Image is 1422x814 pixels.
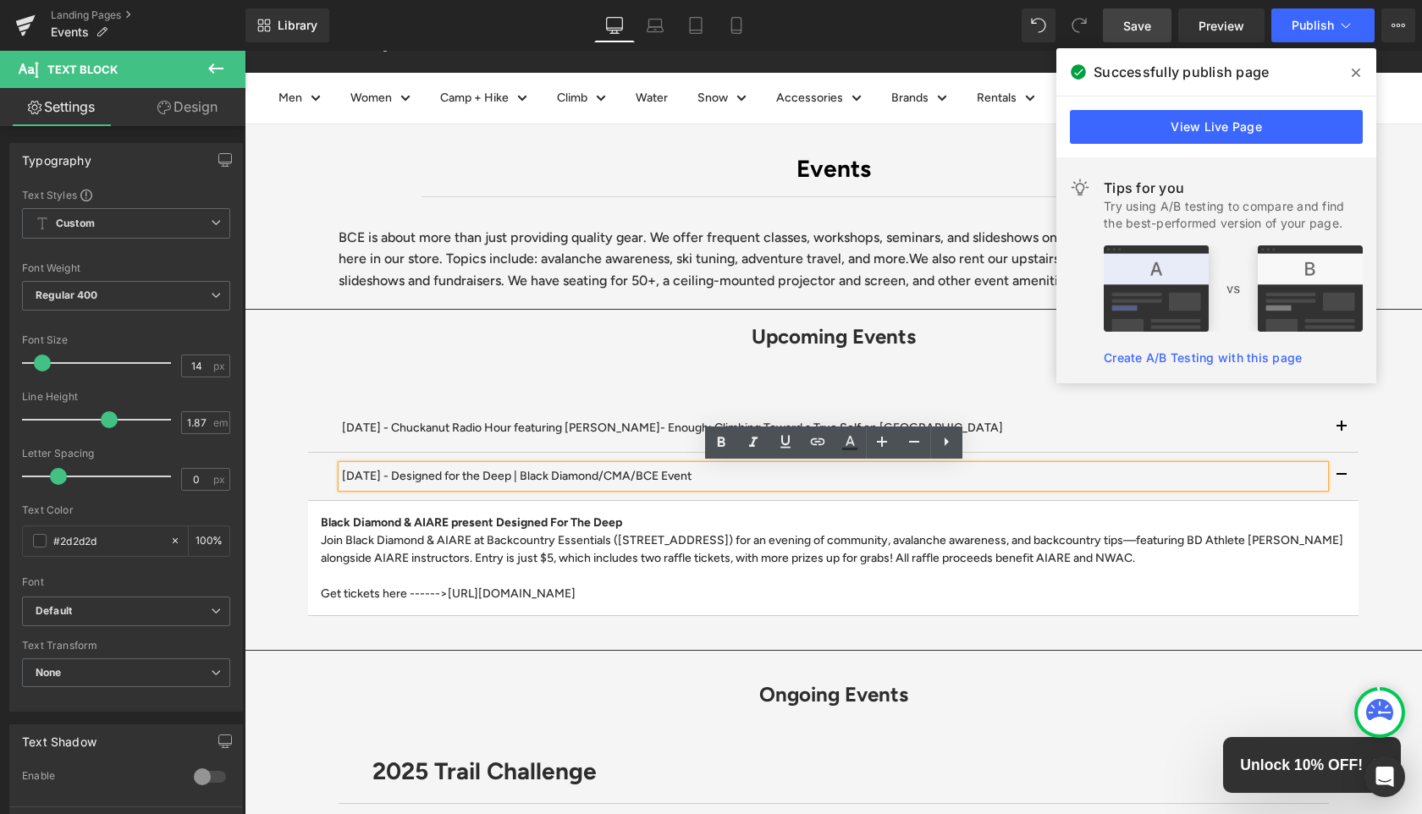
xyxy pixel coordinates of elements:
[1104,198,1363,232] div: Try using A/B testing to compare and find the best-performed version of your page.
[94,200,1079,238] span: We also rent our upstairs for small parties and get-togethers such as slideshows and fundraisers....
[126,88,249,126] a: Design
[22,448,230,459] div: Letter Spacing
[51,25,89,39] span: Events
[203,536,331,550] a: [URL][DOMAIN_NAME]
[128,706,352,734] span: 2025 Trail Challenge
[647,36,703,58] a: Brands
[213,360,228,371] span: px
[213,417,228,428] span: em
[1070,178,1090,198] img: light.svg
[1070,110,1363,144] a: View Live Page
[36,604,72,619] i: Default
[1104,350,1302,365] a: Create A/B Testing with this page
[716,8,757,42] a: Mobile
[213,474,228,485] span: px
[1381,8,1415,42] button: More
[76,481,1101,552] p: Join Black Diamond & AIARE at Backcountry Essentials ([STREET_ADDRESS]) for an evening of communi...
[1292,19,1334,32] span: Publish
[1271,8,1375,42] button: Publish
[22,188,230,201] div: Text Styles
[732,36,791,58] a: Rentals
[1178,8,1265,42] a: Preview
[532,36,617,58] a: Accessories
[453,36,502,58] a: Snow
[22,262,230,274] div: Font Weight
[552,103,626,132] strong: Events
[1199,17,1244,35] span: Preview
[594,8,635,42] a: Desktop
[97,415,1080,437] p: [DATE] - Designed for the Deep | Black Diamond/CMA/BCE Event
[94,625,1084,663] h1: Ongoing Events
[1123,17,1151,35] span: Save
[56,217,95,231] b: Custom
[22,576,230,588] div: Font
[47,63,118,76] span: Text Block
[53,531,162,550] input: Color
[97,366,1080,388] p: [DATE] - Chuckanut Radio Hour featuring [PERSON_NAME]- Enough: Climbing Toward a True Self on [GE...
[22,391,230,403] div: Line Height
[94,176,1084,241] p: BCE is about more than just providing quality gear. We offer frequent classes, workshops, seminar...
[391,36,423,58] a: Water
[635,8,675,42] a: Laptop
[1104,178,1363,198] div: Tips for you
[36,289,98,301] b: Regular 400
[1104,245,1363,332] img: tip.png
[1013,36,1094,58] a: Community
[245,8,329,42] a: New Library
[22,640,230,652] div: Text Transform
[907,36,984,58] a: Shop Services
[22,504,230,516] div: Text Color
[278,18,317,33] span: Library
[22,334,230,346] div: Font Size
[820,36,877,58] a: Bootfitting
[36,666,62,679] b: None
[1094,62,1269,82] span: Successfully publish page
[51,8,245,22] a: Landing Pages
[1062,8,1096,42] button: Redo
[76,465,378,479] span: Black Diamond & AIARE present Designed For The Deep
[189,526,229,556] div: %
[22,725,96,749] div: Text Shadow
[1022,8,1055,42] button: Undo
[196,36,283,58] a: Camp + Hike
[1364,756,1405,797] div: Open Intercom Messenger
[675,8,716,42] a: Tablet
[22,769,177,787] div: Enable
[22,144,91,168] div: Typography
[312,36,361,58] a: Climb
[106,36,166,58] a: Women
[34,36,76,58] a: Men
